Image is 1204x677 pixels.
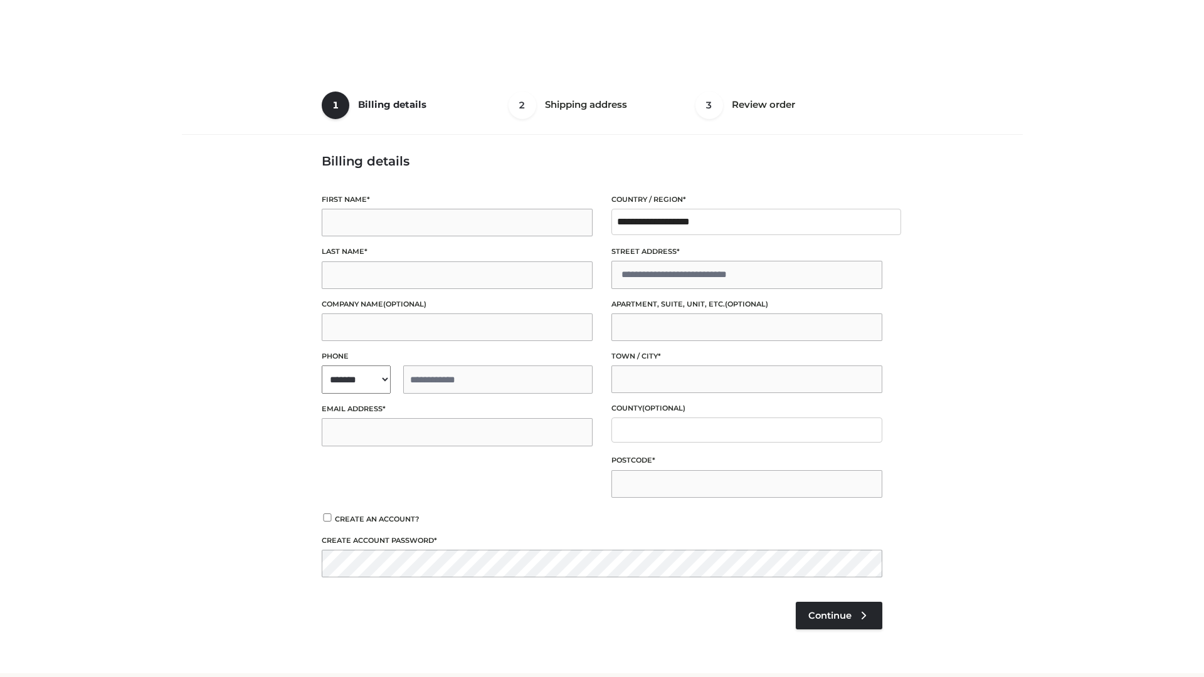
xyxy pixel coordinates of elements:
h3: Billing details [322,154,882,169]
span: Shipping address [545,98,627,110]
label: Create account password [322,535,882,547]
label: Email address [322,403,593,415]
label: Street address [611,246,882,258]
label: Town / City [611,350,882,362]
label: Country / Region [611,194,882,206]
span: (optional) [725,300,768,308]
label: County [611,402,882,414]
span: (optional) [383,300,426,308]
span: Create an account? [335,515,420,523]
span: 2 [509,92,536,119]
input: Create an account? [322,513,333,522]
span: (optional) [642,404,685,412]
label: Last name [322,246,593,258]
span: Continue [808,610,852,621]
span: 3 [695,92,723,119]
span: Billing details [358,98,426,110]
label: Phone [322,350,593,362]
label: Postcode [611,454,882,466]
span: Review order [732,98,795,110]
a: Continue [796,602,882,629]
label: Company name [322,298,593,310]
label: First name [322,194,593,206]
span: 1 [322,92,349,119]
label: Apartment, suite, unit, etc. [611,298,882,310]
